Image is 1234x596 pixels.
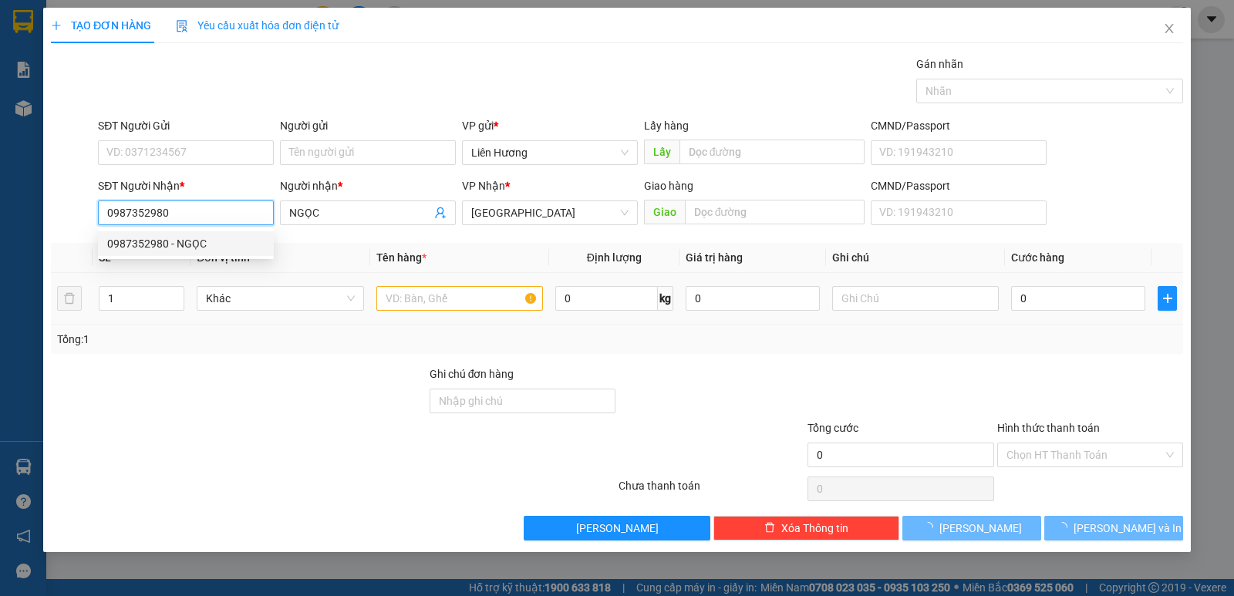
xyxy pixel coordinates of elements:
[644,200,685,224] span: Giao
[430,368,514,380] label: Ghi chú đơn hàng
[644,140,679,164] span: Lấy
[871,117,1047,134] div: CMND/Passport
[644,180,693,192] span: Giao hàng
[1074,520,1182,537] span: [PERSON_NAME] và In
[916,58,963,70] label: Gán nhãn
[997,422,1100,434] label: Hình thức thanh toán
[686,251,743,264] span: Giá trị hàng
[176,20,188,32] img: icon
[764,522,775,534] span: delete
[807,422,858,434] span: Tổng cước
[98,231,274,256] div: 0987352980 - NGỌC
[1148,8,1191,51] button: Close
[176,19,339,32] span: Yêu cầu xuất hóa đơn điện tử
[587,251,642,264] span: Định lượng
[902,516,1041,540] button: [PERSON_NAME]
[280,177,456,194] div: Người nhận
[98,117,274,134] div: SĐT Người Gửi
[1011,251,1064,264] span: Cước hàng
[471,201,629,224] span: Sài Gòn
[430,389,615,413] input: Ghi chú đơn hàng
[206,287,354,310] span: Khác
[57,286,82,311] button: delete
[1044,516,1183,540] button: [PERSON_NAME] và In
[781,520,848,537] span: Xóa Thông tin
[98,177,274,194] div: SĐT Người Nhận
[832,286,999,311] input: Ghi Chú
[713,516,899,540] button: deleteXóa Thông tin
[51,20,62,31] span: plus
[679,140,865,164] input: Dọc đường
[434,207,447,219] span: user-add
[617,477,806,504] div: Chưa thanh toán
[1158,286,1177,311] button: plus
[471,141,629,164] span: Liên Hương
[107,235,265,252] div: 0987352980 - NGỌC
[826,243,1005,273] th: Ghi chú
[922,522,939,533] span: loading
[376,251,427,264] span: Tên hàng
[51,19,151,32] span: TẠO ĐƠN HÀNG
[462,180,505,192] span: VP Nhận
[686,286,820,311] input: 0
[1057,522,1074,533] span: loading
[1158,292,1176,305] span: plus
[871,177,1047,194] div: CMND/Passport
[939,520,1022,537] span: [PERSON_NAME]
[524,516,710,540] button: [PERSON_NAME]
[1163,22,1175,35] span: close
[685,200,865,224] input: Dọc đường
[57,331,477,348] div: Tổng: 1
[376,286,543,311] input: VD: Bàn, Ghế
[576,520,659,537] span: [PERSON_NAME]
[462,117,638,134] div: VP gửi
[644,120,689,132] span: Lấy hàng
[658,286,673,311] span: kg
[280,117,456,134] div: Người gửi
